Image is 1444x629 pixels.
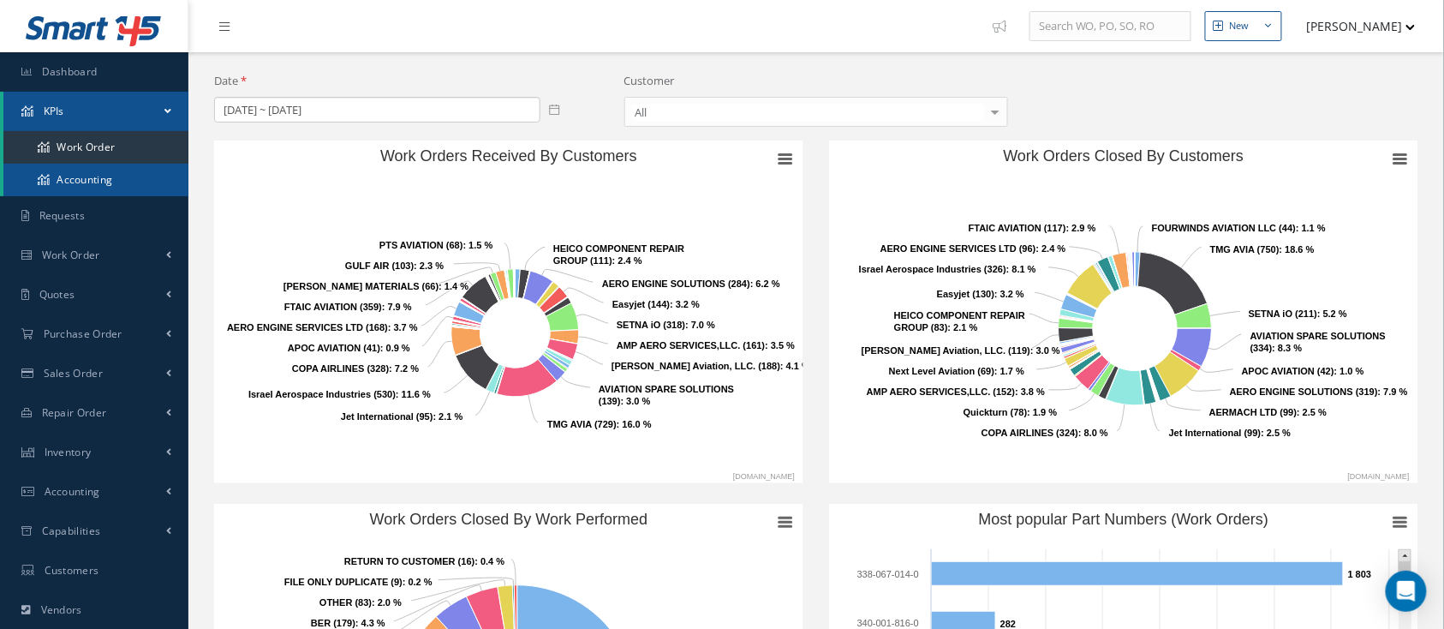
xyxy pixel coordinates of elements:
text: : 0.4 % [344,556,504,566]
tspan: FTAIC AVIATION (117) [969,223,1066,233]
button: New [1205,11,1282,41]
span: Requests [39,208,85,223]
tspan: TMG AVIA (750) [1210,244,1280,255]
a: Work Order [3,131,188,164]
tspan: Next Level Aviation (69) [889,366,995,376]
span: Vendors [41,602,82,617]
tspan: RETURN TO CUSTOMER (16) [344,556,475,566]
text: : 4.1 % [612,361,810,371]
tspan: AERO ENGINE SERVICES LTD (96) [880,243,1036,254]
tspan: OTHER (83) [319,597,372,608]
span: Purchase Order [44,326,122,341]
tspan: SETNA iO (211) [1249,309,1318,319]
tspan: AMP AERO SERVICES,LLC. (161) [617,340,766,350]
span: Sales Order [44,366,103,380]
text: 282 [1000,619,1016,629]
text: : 3.0 % [862,345,1060,356]
text: : 18.6 % [1210,244,1315,255]
text: : 3.7 % [227,322,418,332]
text: : 1.0 % [1242,366,1364,376]
tspan: Jet International (95) [341,411,433,422]
text: : 7.9 % [284,302,412,312]
text: : 7.9 % [1230,386,1408,397]
text: : 2.9 % [969,223,1096,233]
span: KPIs [44,104,64,118]
tspan: APOC AVIATION (41) [288,343,380,353]
text: : 2.4 % [880,243,1066,254]
text: : 1.4 % [283,281,468,291]
text: : 11.6 % [248,389,431,399]
text: : 2.1 % [341,411,463,422]
tspan: AVIATION SPARE SOLUTIONS (139) [599,384,734,406]
text: : 0.9 % [288,343,410,353]
tspan: APOC AVIATION (42) [1242,366,1334,376]
text: : 2.1 % [894,310,1025,332]
text: [DOMAIN_NAME] [1348,472,1410,481]
text: : 5.2 % [1249,309,1347,319]
tspan: FILE ONLY DUPLICATE (9) [284,577,403,587]
tspan: SETNA iO (318) [617,320,686,330]
tspan: BER (179) [311,618,355,628]
tspan: COPA AIRLINES (324) [982,428,1079,438]
span: Capabilities [42,524,101,538]
a: KPIs [3,92,188,131]
text: : 4.3 % [311,618,385,628]
span: All [631,104,986,121]
text: : 2.4 % [553,243,684,266]
text: : 8.3 % [1250,331,1386,353]
text: : 3.0 % [599,384,734,406]
tspan: AERMACH LTD (99) [1209,407,1298,417]
a: Accounting [3,164,188,196]
text: [DOMAIN_NAME] [733,472,795,481]
tspan: AMP AERO SERVICES,LLC. (152) [867,386,1016,397]
text: : 16.0 % [547,419,652,429]
span: Quotes [39,287,75,302]
text: : 2.5 % [1209,407,1328,417]
text: : 7.2 % [292,363,419,374]
text: : 8.0 % [982,428,1108,438]
tspan: AERO ENGINE SOLUTIONS (319) [1230,386,1378,397]
svg: Work Orders Closed By Customers [829,141,1418,483]
text: : 0.2 % [284,577,433,587]
span: Work Order [42,248,100,262]
tspan: COPA AIRLINES (328) [292,363,390,374]
text: : 1.1 % [1152,223,1326,233]
text: : 2.3 % [345,261,444,271]
tspan: Quickturn (78) [964,407,1028,417]
span: Accounting [45,484,100,499]
text: : 3.2 % [612,299,700,309]
tspan: [PERSON_NAME] MATERIALS (66) [283,281,439,291]
tspan: Easyjet (130) [937,289,995,299]
text: Most popular Part Numbers (Work Orders) [979,511,1269,528]
tspan: AERO ENGINE SOLUTIONS (284) [602,279,750,289]
span: Customers [45,563,99,578]
span: Dashboard [42,64,98,79]
tspan: Easyjet (144) [612,299,671,309]
tspan: FTAIC AVIATION (359) [284,302,382,312]
svg: Work Orders Received By Customers [214,141,803,483]
text: : 3.8 % [867,386,1045,397]
text: 1 803 [1348,569,1372,579]
text: 340-001-816-0 [857,618,919,628]
text: : 1.9 % [964,407,1058,417]
text: : 3.2 % [937,289,1024,299]
tspan: GULF AIR (103) [345,261,415,271]
text: Work Orders Closed By Work Performed [370,511,647,528]
text: : 6.2 % [602,279,780,289]
div: Open Intercom Messenger [1386,571,1427,612]
button: [PERSON_NAME] [1291,9,1416,43]
tspan: AVIATION SPARE SOLUTIONS (334) [1250,331,1386,353]
tspan: [PERSON_NAME] Aviation, LLC. (188) [612,361,781,371]
tspan: Israel Aerospace Industries (530) [248,389,396,399]
text: Work Orders Received By Customers [380,147,637,165]
span: Inventory [45,445,92,459]
text: : 1.7 % [889,366,1024,376]
text: 338-067-014-0 [857,569,919,579]
tspan: FOURWINDS AVIATION LLC (44) [1152,223,1297,233]
text: : 2.0 % [319,597,402,608]
input: Search WO, PO, SO, RO [1029,11,1191,42]
tspan: PTS AVIATION (68) [379,240,463,250]
text: : 1.5 % [379,240,493,250]
label: Date [214,73,247,90]
tspan: [PERSON_NAME] Aviation, LLC. (119) [862,345,1031,356]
